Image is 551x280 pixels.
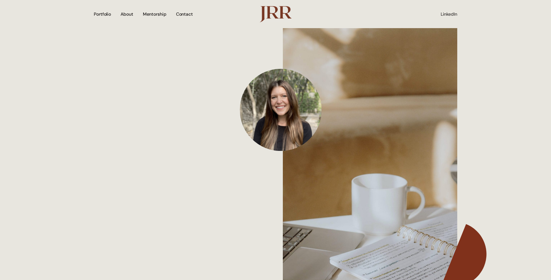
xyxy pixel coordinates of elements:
[121,3,133,25] a: About
[260,6,291,22] img: logo
[94,3,239,25] nav: Menu
[143,3,166,25] a: Mentorship
[441,12,457,17] a: LinkedIn
[176,3,193,25] a: Contact
[94,3,111,25] a: Portfolio
[240,62,322,158] img: headshot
